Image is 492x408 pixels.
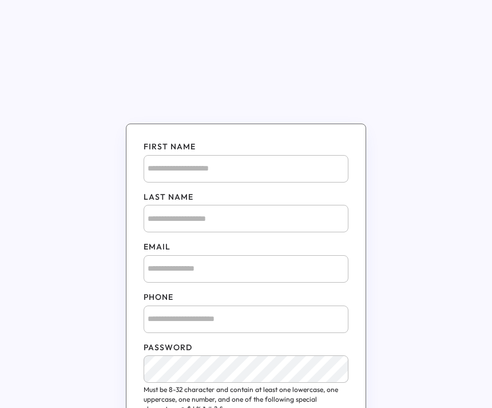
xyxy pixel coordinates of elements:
[223,46,269,105] img: Hearsight logo
[144,141,348,153] div: FIRST NAME
[144,241,348,253] div: EMAIL
[144,292,348,303] div: PHONE
[144,192,348,203] div: LAST NAME
[144,342,348,354] div: PASSWORD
